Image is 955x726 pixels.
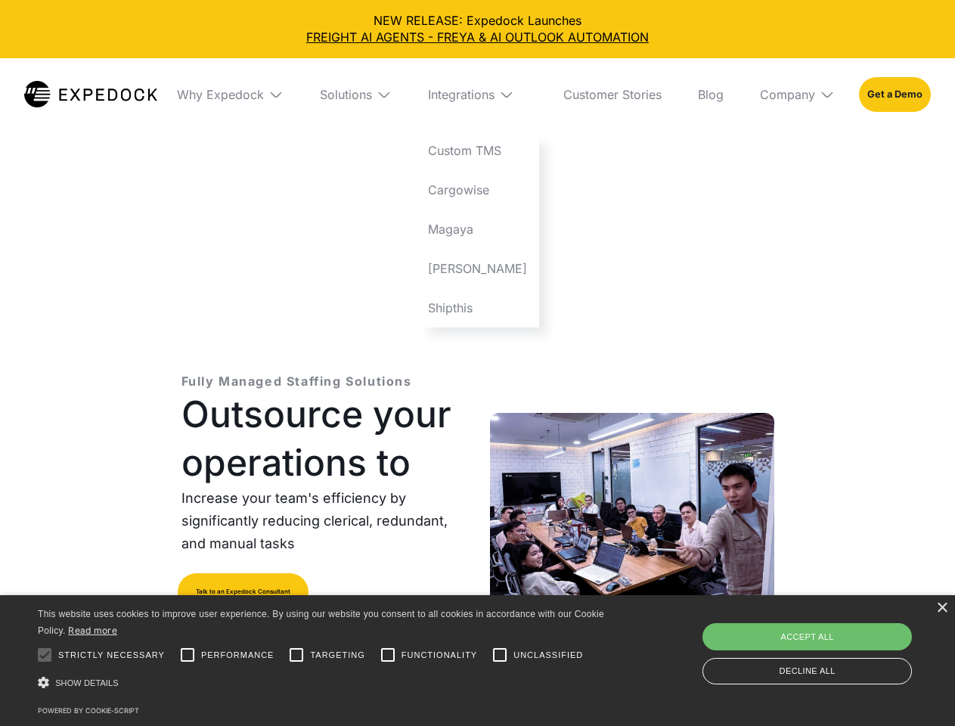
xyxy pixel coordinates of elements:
[416,288,539,327] a: Shipthis
[310,649,364,662] span: Targeting
[859,77,931,112] a: Get a Demo
[402,649,477,662] span: Functionality
[320,87,372,102] div: Solutions
[38,706,139,715] a: Powered by cookie-script
[12,12,943,46] div: NEW RELEASE: Expedock Launches
[38,672,609,693] div: Show details
[308,58,404,131] div: Solutions
[703,563,955,726] iframe: Chat Widget
[416,131,539,327] nav: Integrations
[416,170,539,209] a: Cargowise
[416,58,539,131] div: Integrations
[178,573,309,611] a: Talk to an Expedock Consultant
[38,609,604,637] span: This website uses cookies to improve user experience. By using our website you consent to all coo...
[165,58,296,131] div: Why Expedock
[55,678,119,687] span: Show details
[201,649,274,662] span: Performance
[177,87,264,102] div: Why Expedock
[181,372,412,390] p: Fully Managed Staffing Solutions
[416,249,539,288] a: [PERSON_NAME]
[416,209,539,249] a: Magaya
[181,390,466,487] h1: Outsource your operations to
[748,58,847,131] div: Company
[58,649,165,662] span: Strictly necessary
[12,29,943,45] a: FREIGHT AI AGENTS - FREYA & AI OUTLOOK AUTOMATION
[686,58,736,131] a: Blog
[551,58,674,131] a: Customer Stories
[416,131,539,170] a: Custom TMS
[513,649,583,662] span: Unclassified
[428,87,495,102] div: Integrations
[68,625,117,636] a: Read more
[760,87,815,102] div: Company
[181,487,466,555] p: Increase your team's efficiency by significantly reducing clerical, redundant, and manual tasks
